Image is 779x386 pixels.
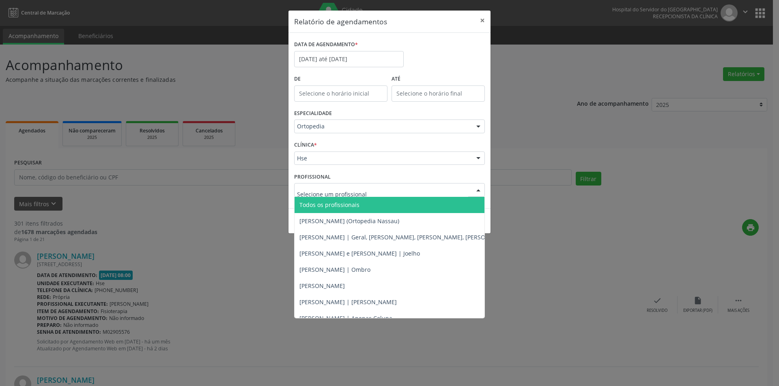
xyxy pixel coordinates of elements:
label: CLÍNICA [294,139,317,151]
input: Selecione o horário final [392,85,485,102]
button: Close [474,11,491,30]
span: [PERSON_NAME] | Apenas Coluna [299,314,392,322]
label: PROFISSIONAL [294,171,331,183]
label: ATÉ [392,73,485,85]
span: Ortopedia [297,122,468,130]
span: Hse [297,154,468,162]
span: [PERSON_NAME] [299,282,345,290]
label: ESPECIALIDADE [294,107,332,120]
h5: Relatório de agendamentos [294,16,387,27]
span: Todos os profissionais [299,201,359,209]
label: DATA DE AGENDAMENTO [294,38,358,51]
label: De [294,73,387,85]
span: [PERSON_NAME] (Ortopedia Nassau) [299,217,399,225]
input: Selecione um profissional [297,186,468,202]
span: [PERSON_NAME] | Ombro [299,266,370,273]
span: [PERSON_NAME] | [PERSON_NAME] [299,298,397,306]
span: [PERSON_NAME] e [PERSON_NAME] | Joelho [299,250,420,257]
span: [PERSON_NAME] | Geral, [PERSON_NAME], [PERSON_NAME], [PERSON_NAME] e [PERSON_NAME] [299,233,563,241]
input: Selecione o horário inicial [294,85,387,102]
input: Selecione uma data ou intervalo [294,51,404,67]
